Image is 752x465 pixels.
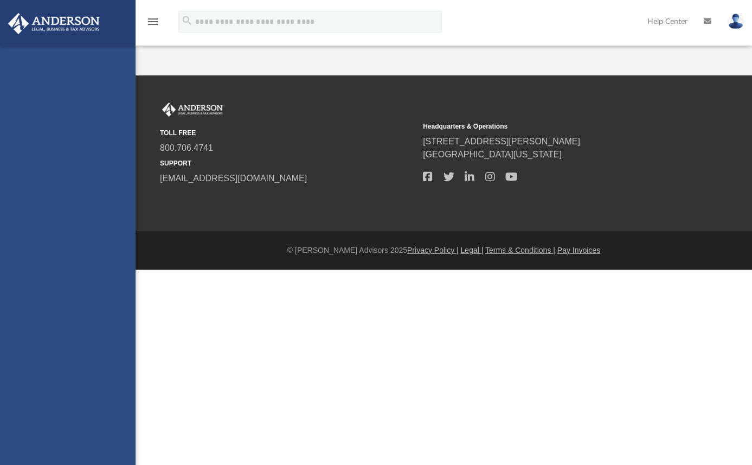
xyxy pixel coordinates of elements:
a: menu [146,21,159,28]
img: User Pic [728,14,744,29]
div: © [PERSON_NAME] Advisors 2025 [136,245,752,256]
a: Legal | [461,246,484,254]
small: TOLL FREE [160,128,415,138]
a: [GEOGRAPHIC_DATA][US_STATE] [423,150,562,159]
a: [EMAIL_ADDRESS][DOMAIN_NAME] [160,174,307,183]
img: Anderson Advisors Platinum Portal [5,13,103,34]
i: menu [146,15,159,28]
a: [STREET_ADDRESS][PERSON_NAME] [423,137,580,146]
small: Headquarters & Operations [423,122,678,131]
a: Pay Invoices [557,246,600,254]
small: SUPPORT [160,158,415,168]
a: Privacy Policy | [407,246,459,254]
i: search [181,15,193,27]
a: 800.706.4741 [160,143,213,152]
img: Anderson Advisors Platinum Portal [160,103,225,117]
a: Terms & Conditions | [485,246,555,254]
